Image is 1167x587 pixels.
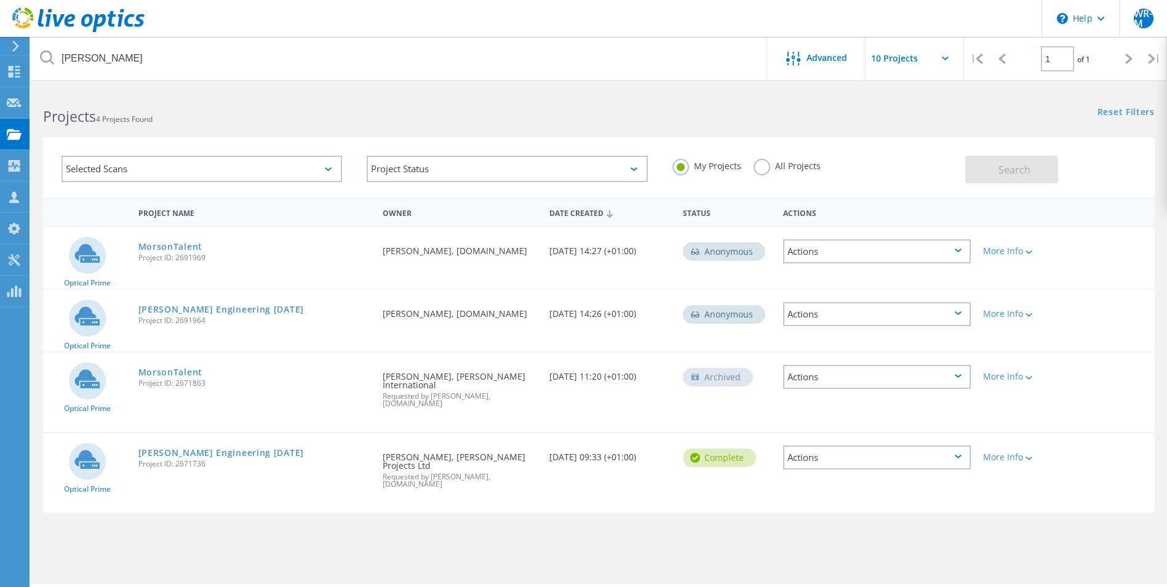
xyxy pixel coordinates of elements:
[138,305,304,314] a: [PERSON_NAME] Engineering [DATE]
[683,242,765,261] div: Anonymous
[543,433,677,474] div: [DATE] 09:33 (+01:00)
[64,342,111,349] span: Optical Prime
[138,460,371,468] span: Project ID: 2671736
[1134,9,1153,28] span: WR-M
[62,156,342,182] div: Selected Scans
[683,305,765,324] div: Anonymous
[383,393,537,407] span: Requested by [PERSON_NAME], [DOMAIN_NAME]
[677,201,777,223] div: Status
[783,365,971,389] div: Actions
[376,201,543,223] div: Owner
[964,37,989,81] div: |
[1077,54,1090,65] span: of 1
[31,37,768,80] input: Search projects by name, owner, ID, company, etc
[96,114,153,124] span: 4 Projects Found
[783,302,971,326] div: Actions
[138,317,371,324] span: Project ID: 2691964
[998,163,1030,177] span: Search
[1142,37,1167,81] div: |
[683,368,753,386] div: Archived
[12,26,145,34] a: Live Optics Dashboard
[543,353,677,393] div: [DATE] 11:20 (+01:00)
[777,201,977,223] div: Actions
[543,201,677,224] div: Date Created
[983,453,1060,461] div: More Info
[1057,13,1068,24] svg: \n
[376,227,543,268] div: [PERSON_NAME], [DOMAIN_NAME]
[138,449,304,457] a: [PERSON_NAME] Engineering [DATE]
[138,380,371,387] span: Project ID: 2671863
[138,368,202,377] a: MorsonTalent
[783,239,971,263] div: Actions
[983,247,1060,255] div: More Info
[683,449,756,467] div: Complete
[132,201,377,223] div: Project Name
[376,353,543,420] div: [PERSON_NAME], [PERSON_NAME] International
[543,290,677,330] div: [DATE] 14:26 (+01:00)
[965,156,1058,183] button: Search
[367,156,647,182] div: Project Status
[376,433,543,500] div: [PERSON_NAME], [PERSON_NAME] Projects Ltd
[983,372,1060,381] div: More Info
[754,159,821,170] label: All Projects
[783,445,971,469] div: Actions
[543,227,677,268] div: [DATE] 14:27 (+01:00)
[807,54,847,62] span: Advanced
[64,485,111,493] span: Optical Prime
[672,159,741,170] label: My Projects
[138,242,202,251] a: MorsonTalent
[983,309,1060,318] div: More Info
[43,106,96,126] b: Projects
[64,279,111,287] span: Optical Prime
[383,473,537,488] span: Requested by [PERSON_NAME], [DOMAIN_NAME]
[64,405,111,412] span: Optical Prime
[1097,108,1155,118] a: Reset Filters
[376,290,543,330] div: [PERSON_NAME], [DOMAIN_NAME]
[138,254,371,262] span: Project ID: 2691969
